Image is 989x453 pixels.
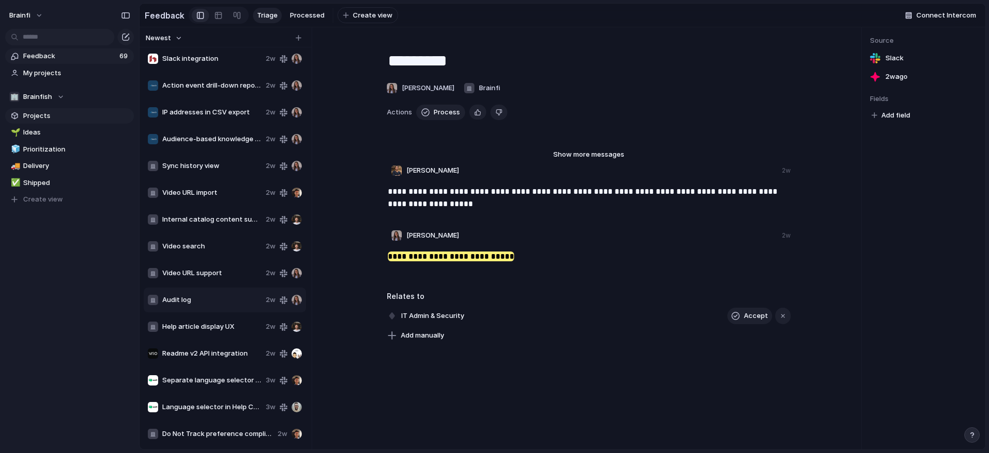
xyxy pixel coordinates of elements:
[266,54,276,64] span: 2w
[162,429,274,439] span: Do Not Track preference compliance
[162,375,262,385] span: Separate language selector from country selector
[885,72,908,82] span: 2w ago
[145,9,184,22] h2: Feedback
[23,161,130,171] span: Delivery
[527,148,651,161] button: Show more messages
[406,165,459,176] span: [PERSON_NAME]
[23,51,116,61] span: Feedback
[266,241,276,251] span: 2w
[162,268,262,278] span: Video URL support
[266,134,276,144] span: 2w
[406,230,459,241] span: [PERSON_NAME]
[870,51,977,65] a: Slack
[162,214,262,225] span: Internal catalog content support
[885,53,903,63] span: Slack
[162,54,262,64] span: Slack integration
[23,178,130,188] span: Shipped
[253,8,282,23] a: Triage
[162,188,262,198] span: Video URL import
[9,178,20,188] button: ✅
[5,108,134,124] a: Projects
[398,309,467,323] span: IT Admin & Security
[266,80,276,91] span: 2w
[11,177,18,189] div: ✅
[870,109,912,122] button: Add field
[479,83,500,93] span: Brainfi
[9,161,20,171] button: 🚚
[266,375,276,385] span: 3w
[9,127,20,138] button: 🌱
[11,160,18,172] div: 🚚
[120,51,130,61] span: 69
[5,125,134,140] a: 🌱Ideas
[162,348,262,359] span: Readme v2 API integration
[5,192,134,207] button: Create view
[162,295,262,305] span: Audit log
[416,105,465,120] button: Process
[553,149,624,160] span: Show more messages
[916,10,976,21] span: Connect Intercom
[11,127,18,139] div: 🌱
[5,158,134,174] a: 🚚Delivery
[782,166,791,175] div: 2w
[901,8,980,23] button: Connect Intercom
[23,194,63,205] span: Create view
[162,322,262,332] span: Help article display UX
[266,268,276,278] span: 2w
[266,188,276,198] span: 2w
[162,402,262,412] span: Language selector in Help Center
[490,105,507,120] button: Delete
[266,322,276,332] span: 2w
[266,402,276,412] span: 3w
[266,107,276,118] span: 2w
[5,48,134,64] a: Feedback69
[401,330,444,341] span: Add manually
[266,295,276,305] span: 2w
[5,7,48,24] button: brainfi
[434,107,460,118] span: Process
[146,33,171,43] span: Newest
[266,161,276,171] span: 2w
[5,89,134,105] button: 🏢Brainfish
[286,8,329,23] a: Processed
[162,161,262,171] span: Sync history view
[9,92,20,102] div: 🏢
[870,36,977,46] span: Source
[278,429,287,439] span: 2w
[383,328,448,343] button: Add manually
[23,68,130,78] span: My projects
[461,80,503,96] button: Brainfi
[384,80,457,96] button: [PERSON_NAME]
[5,142,134,157] a: 🧊Prioritization
[290,10,325,21] span: Processed
[744,311,768,321] span: Accept
[257,10,278,21] span: Triage
[162,107,262,118] span: IP addresses in CSV export
[266,214,276,225] span: 2w
[9,144,20,155] button: 🧊
[23,92,52,102] span: Brainfish
[162,80,262,91] span: Action event drill-down reporting
[337,7,398,24] button: Create view
[9,10,30,21] span: brainfi
[23,127,130,138] span: Ideas
[387,107,412,118] span: Actions
[11,143,18,155] div: 🧊
[5,175,134,191] a: ✅Shipped
[402,83,454,93] span: [PERSON_NAME]
[162,241,262,251] span: Video search
[870,94,977,104] span: Fields
[782,231,791,240] div: 2w
[5,65,134,81] a: My projects
[162,134,262,144] span: Audience-based knowledge segmentation
[23,111,130,121] span: Projects
[387,291,791,301] h3: Relates to
[23,144,130,155] span: Prioritization
[144,31,184,45] button: Newest
[353,10,393,21] span: Create view
[266,348,276,359] span: 2w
